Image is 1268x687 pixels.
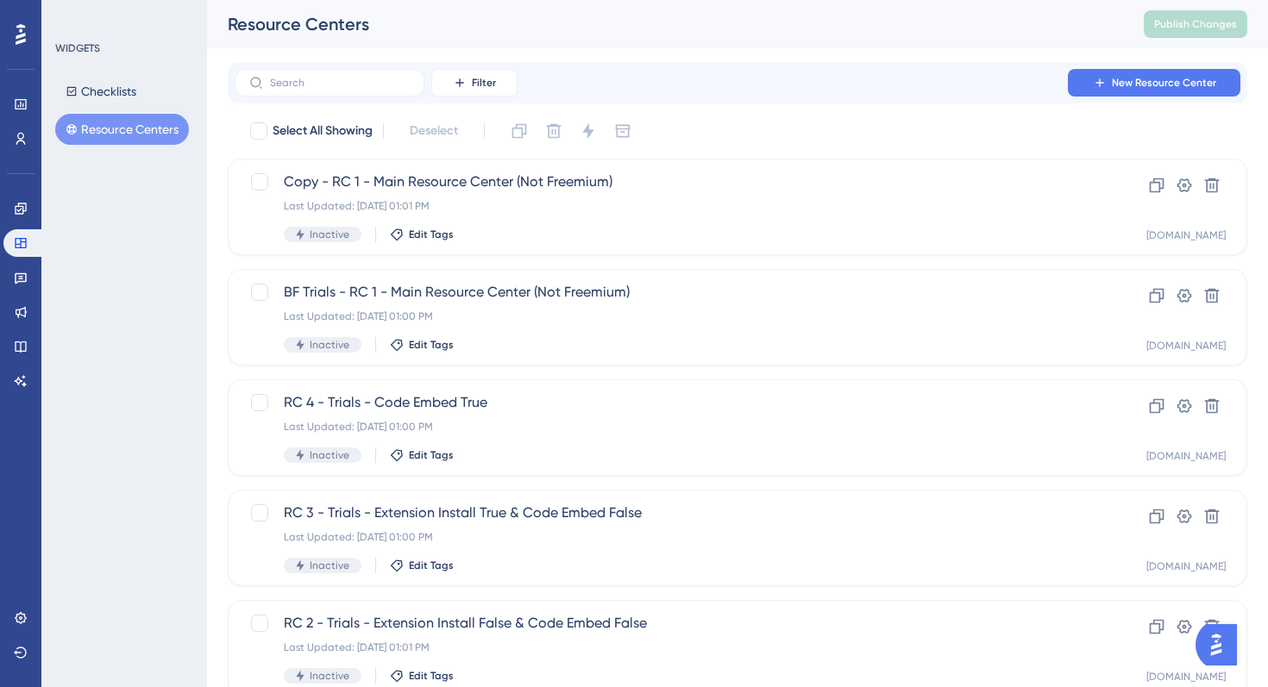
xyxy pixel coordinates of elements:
[409,448,454,462] span: Edit Tags
[409,228,454,241] span: Edit Tags
[310,559,349,572] span: Inactive
[390,338,454,352] button: Edit Tags
[270,77,410,89] input: Search
[310,338,349,352] span: Inactive
[1196,619,1247,671] iframe: UserGuiding AI Assistant Launcher
[390,669,454,683] button: Edit Tags
[1154,17,1237,31] span: Publish Changes
[284,199,1053,213] div: Last Updated: [DATE] 01:01 PM
[284,420,1053,434] div: Last Updated: [DATE] 01:00 PM
[228,12,1101,36] div: Resource Centers
[1146,339,1226,353] div: [DOMAIN_NAME]
[284,172,1053,192] span: Copy - RC 1 - Main Resource Center (Not Freemium)
[1068,69,1240,97] button: New Resource Center
[1146,670,1226,684] div: [DOMAIN_NAME]
[390,228,454,241] button: Edit Tags
[284,503,1053,523] span: RC 3 - Trials - Extension Install True & Code Embed False
[472,76,496,90] span: Filter
[394,116,474,147] button: Deselect
[409,338,454,352] span: Edit Tags
[1112,76,1216,90] span: New Resource Center
[409,559,454,572] span: Edit Tags
[1144,10,1247,38] button: Publish Changes
[284,282,1053,303] span: BF Trials - RC 1 - Main Resource Center (Not Freemium)
[1146,559,1226,573] div: [DOMAIN_NAME]
[284,392,1053,413] span: RC 4 - Trials - Code Embed True
[284,640,1053,654] div: Last Updated: [DATE] 01:01 PM
[390,559,454,572] button: Edit Tags
[55,114,189,145] button: Resource Centers
[284,309,1053,323] div: Last Updated: [DATE] 01:00 PM
[310,228,349,241] span: Inactive
[1146,228,1226,242] div: [DOMAIN_NAME]
[55,41,100,55] div: WIDGETS
[410,121,458,141] span: Deselect
[284,530,1053,544] div: Last Updated: [DATE] 01:00 PM
[409,669,454,683] span: Edit Tags
[284,613,1053,634] span: RC 2 - Trials - Extension Install False & Code Embed False
[431,69,518,97] button: Filter
[390,448,454,462] button: Edit Tags
[55,76,147,107] button: Checklists
[1146,449,1226,463] div: [DOMAIN_NAME]
[310,448,349,462] span: Inactive
[273,121,373,141] span: Select All Showing
[310,669,349,683] span: Inactive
